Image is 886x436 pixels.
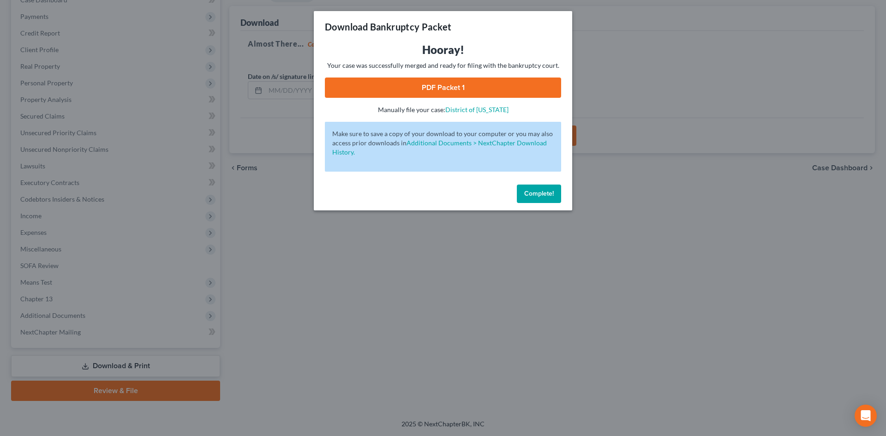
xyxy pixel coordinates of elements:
[517,185,561,203] button: Complete!
[325,78,561,98] a: PDF Packet 1
[445,106,509,113] a: District of [US_STATE]
[325,105,561,114] p: Manually file your case:
[332,129,554,157] p: Make sure to save a copy of your download to your computer or you may also access prior downloads in
[524,190,554,197] span: Complete!
[855,405,877,427] div: Open Intercom Messenger
[325,61,561,70] p: Your case was successfully merged and ready for filing with the bankruptcy court.
[325,42,561,57] h3: Hooray!
[332,139,547,156] a: Additional Documents > NextChapter Download History.
[325,20,451,33] h3: Download Bankruptcy Packet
